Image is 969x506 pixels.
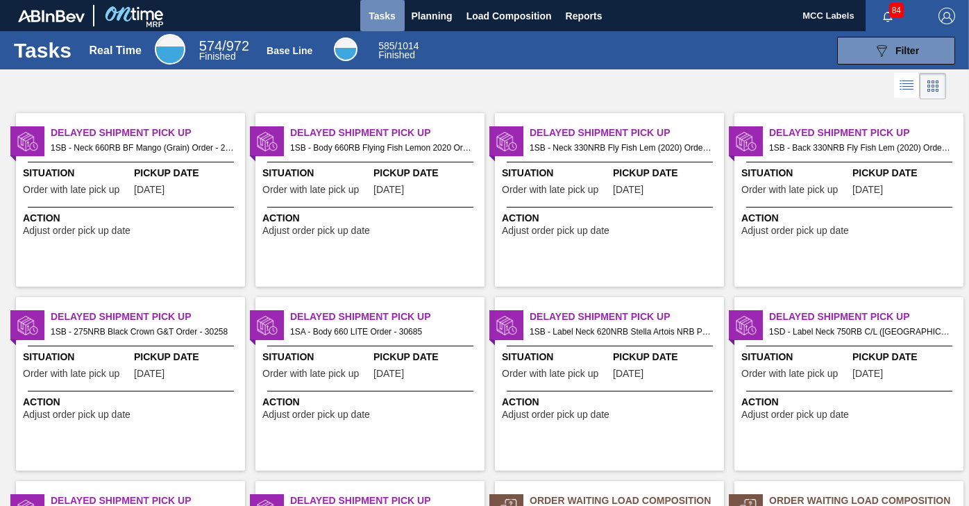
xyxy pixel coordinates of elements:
span: / 1014 [378,40,419,51]
span: Filter [895,45,919,56]
img: status [257,315,278,336]
span: Situation [23,166,130,180]
span: Adjust order pick up date [502,410,609,420]
button: Notifications [866,6,910,26]
span: Pickup Date [134,350,242,364]
span: Situation [741,166,849,180]
span: Situation [741,350,849,364]
span: Delayed Shipment Pick Up [290,310,484,324]
span: Situation [502,350,609,364]
span: Action [23,395,242,410]
span: Action [262,211,481,226]
span: Delayed Shipment Pick Up [530,126,724,140]
span: Delayed Shipment Pick Up [51,310,245,324]
span: Pickup Date [852,350,960,364]
span: Situation [262,166,370,180]
span: Order with late pick up [262,185,359,195]
span: Order with late pick up [23,185,119,195]
div: Base Line [378,42,419,60]
h1: Tasks [14,42,71,58]
img: status [257,131,278,152]
span: Order with late pick up [502,185,598,195]
div: List Vision [894,73,920,99]
span: Delayed Shipment Pick Up [769,310,963,324]
span: Order with late pick up [741,185,838,195]
span: Finished [378,49,415,60]
img: status [496,315,517,336]
span: Pickup Date [134,166,242,180]
span: 08/15/2025 [373,369,404,379]
span: Action [502,211,721,226]
img: status [17,315,38,336]
span: 07/07/2025 [134,185,165,195]
span: Situation [23,350,130,364]
span: Adjust order pick up date [23,410,130,420]
span: Action [741,211,960,226]
div: Real Time [90,44,142,57]
span: Planning [412,8,453,24]
div: Card Vision [920,73,946,99]
div: Real Time [199,40,249,61]
img: Logout [938,8,955,24]
span: Order with late pick up [502,369,598,379]
span: Delayed Shipment Pick Up [51,126,245,140]
span: 1SB - Label Neck 620NRB Stella Artois NRB PU Order - 30648 [530,324,713,339]
img: status [736,131,757,152]
span: Delayed Shipment Pick Up [769,126,963,140]
span: 08/14/2025 [613,369,643,379]
span: Adjust order pick up date [741,410,849,420]
span: 07/17/2025 [373,185,404,195]
span: 1SB - Neck 330NRB Fly Fish Lem (2020) Order - 29745 [530,140,713,155]
span: 585 [378,40,394,51]
span: Action [741,395,960,410]
span: Adjust order pick up date [502,226,609,236]
span: 08/07/2025 [852,369,883,379]
span: Action [23,211,242,226]
span: Load Composition [466,8,552,24]
span: Order with late pick up [262,369,359,379]
span: Action [262,395,481,410]
button: Filter [837,37,955,65]
span: Pickup Date [613,350,721,364]
span: 1SB - Body 660RB Flying Fish Lemon 2020 Order - 29943 [290,140,473,155]
span: 1SB - Neck 660RB BF Mango (Grain) Order - 29702 [51,140,234,155]
span: 1SB - 275NRB Black Crown G&T Order - 30258 [51,324,234,339]
span: Pickup Date [613,166,721,180]
span: 07/30/2025 [134,369,165,379]
span: Adjust order pick up date [262,410,370,420]
span: Tasks [367,8,398,24]
span: 1SD - Label Neck 750RB C/L (Hogwarts) Order - 30540 [769,324,952,339]
span: Situation [502,166,609,180]
span: 07/12/2025 [613,185,643,195]
span: / 972 [199,38,249,53]
span: Pickup Date [373,350,481,364]
span: Reports [566,8,603,24]
span: Situation [262,350,370,364]
span: 574 [199,38,222,53]
img: TNhmsLtSVTkK8tSr43FrP2fwEKptu5GPRR3wAAAABJRU5ErkJggg== [18,10,85,22]
span: 84 [889,3,904,18]
span: Finished [199,51,236,62]
div: Real Time [155,34,185,65]
span: Pickup Date [852,166,960,180]
span: Action [502,395,721,410]
span: 07/12/2025 [852,185,883,195]
div: Base Line [267,45,312,56]
span: Adjust order pick up date [23,226,130,236]
span: Delayed Shipment Pick Up [530,310,724,324]
span: Delayed Shipment Pick Up [290,126,484,140]
span: Order with late pick up [23,369,119,379]
span: 1SA - Body 660 LITE Order - 30685 [290,324,473,339]
img: status [736,315,757,336]
span: Pickup Date [373,166,481,180]
span: Adjust order pick up date [741,226,849,236]
img: status [17,131,38,152]
img: status [496,131,517,152]
span: Adjust order pick up date [262,226,370,236]
div: Base Line [334,37,357,61]
span: Order with late pick up [741,369,838,379]
span: 1SB - Back 330NRB Fly Fish Lem (2020) Order - 29743 [769,140,952,155]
